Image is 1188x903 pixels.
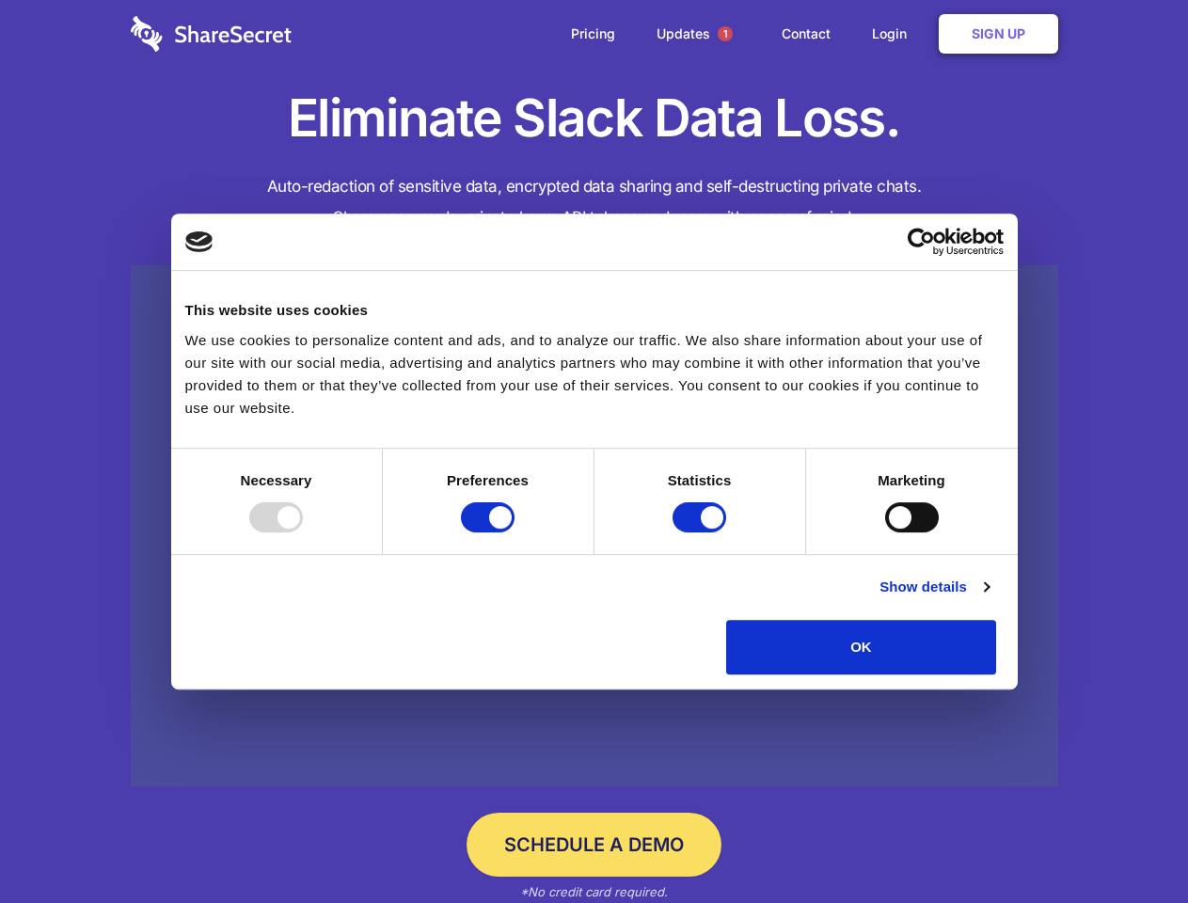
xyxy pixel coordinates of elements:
button: OK [726,620,996,674]
h1: Eliminate Slack Data Loss. [131,85,1058,152]
strong: Statistics [668,472,732,488]
em: *No credit card required. [520,884,668,899]
img: logo-wordmark-white-trans-d4663122ce5f474addd5e946df7df03e33cb6a1c49d2221995e7729f52c070b2.svg [131,16,292,52]
a: Schedule a Demo [467,813,721,877]
a: Pricing [552,5,634,63]
strong: Marketing [878,472,945,488]
a: Sign Up [939,14,1058,54]
a: Show details [879,576,989,598]
strong: Necessary [241,472,312,488]
a: Login [853,5,935,63]
div: This website uses cookies [185,299,1004,322]
h4: Auto-redaction of sensitive data, encrypted data sharing and self-destructing private chats. Shar... [131,171,1058,233]
a: Contact [763,5,849,63]
img: logo [185,231,214,252]
strong: Preferences [447,472,529,488]
span: 1 [718,26,733,41]
a: Usercentrics Cookiebot - opens in a new window [839,228,1004,256]
a: Wistia video thumbnail [131,265,1058,787]
div: We use cookies to personalize content and ads, and to analyze our traffic. We also share informat... [185,329,1004,420]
